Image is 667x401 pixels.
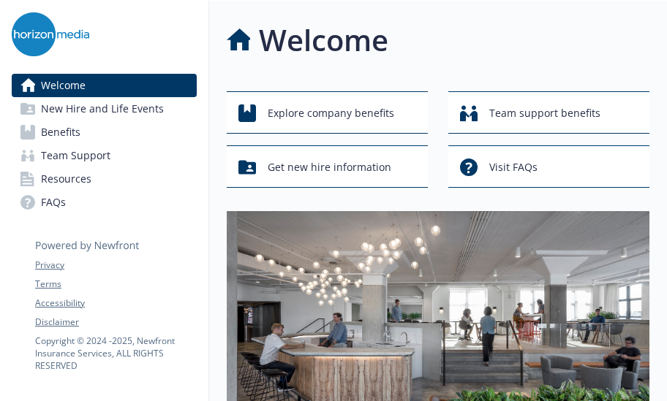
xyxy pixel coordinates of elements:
[227,91,428,134] button: Explore company benefits
[35,278,196,291] a: Terms
[35,259,196,272] a: Privacy
[12,144,197,167] a: Team Support
[41,121,80,144] span: Benefits
[227,145,428,188] button: Get new hire information
[35,335,196,372] p: Copyright © 2024 - 2025 , Newfront Insurance Services, ALL RIGHTS RESERVED
[448,145,649,188] button: Visit FAQs
[12,191,197,214] a: FAQs
[12,121,197,144] a: Benefits
[41,74,86,97] span: Welcome
[268,153,391,181] span: Get new hire information
[12,167,197,191] a: Resources
[35,297,196,310] a: Accessibility
[41,144,110,167] span: Team Support
[41,167,91,191] span: Resources
[12,74,197,97] a: Welcome
[489,153,538,181] span: Visit FAQs
[35,316,196,329] a: Disclaimer
[259,18,388,62] h1: Welcome
[489,99,600,127] span: Team support benefits
[268,99,394,127] span: Explore company benefits
[448,91,649,134] button: Team support benefits
[12,97,197,121] a: New Hire and Life Events
[41,97,164,121] span: New Hire and Life Events
[41,191,66,214] span: FAQs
